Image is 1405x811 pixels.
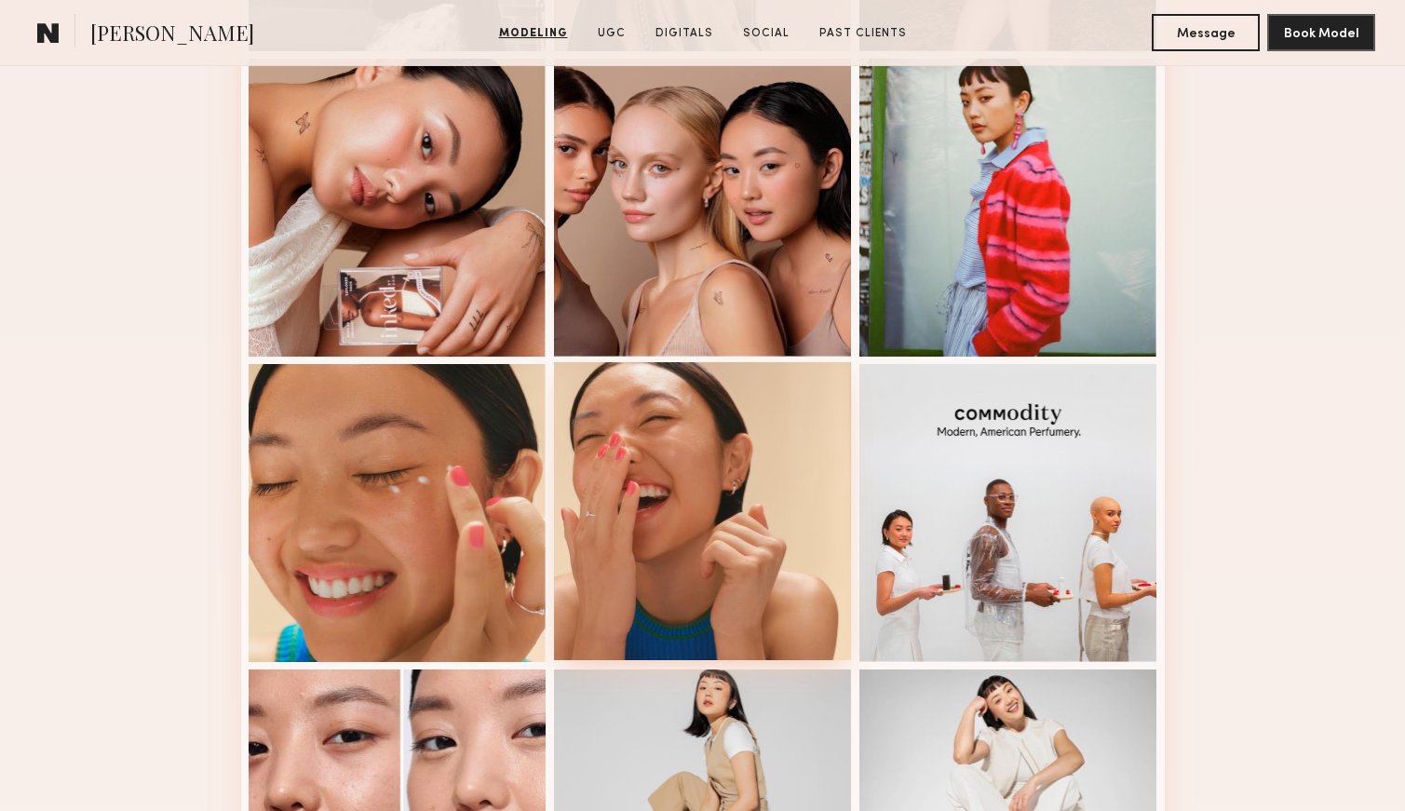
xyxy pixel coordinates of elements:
[648,25,721,42] a: Digitals
[1267,14,1375,51] button: Book Model
[590,25,633,42] a: UGC
[1267,24,1375,40] a: Book Model
[492,25,575,42] a: Modeling
[812,25,914,42] a: Past Clients
[1152,14,1260,51] button: Message
[736,25,797,42] a: Social
[90,19,254,51] span: [PERSON_NAME]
